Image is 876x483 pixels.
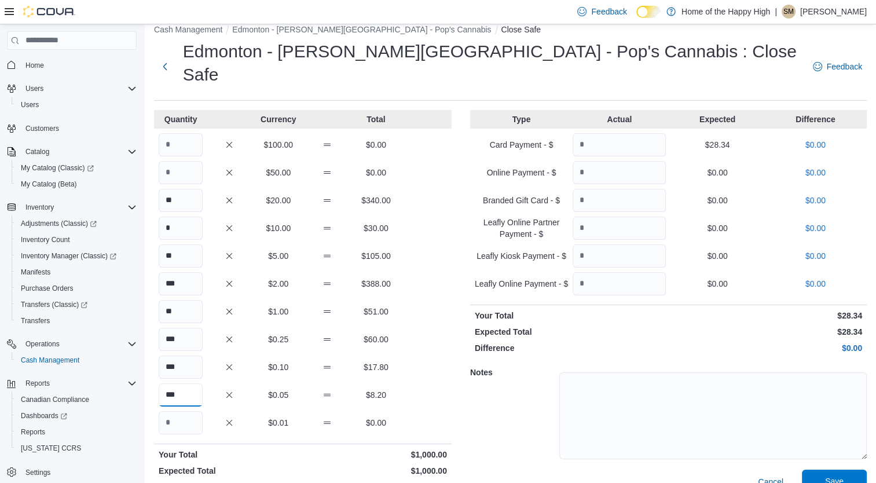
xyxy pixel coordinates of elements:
[354,222,398,234] p: $30.00
[25,379,50,388] span: Reports
[21,122,64,136] a: Customers
[16,353,137,367] span: Cash Management
[25,339,60,349] span: Operations
[21,268,50,277] span: Manifests
[2,336,141,352] button: Operations
[2,144,141,160] button: Catalog
[159,411,203,434] input: Quantity
[159,383,203,407] input: Quantity
[21,58,49,72] a: Home
[354,114,398,125] p: Total
[12,264,141,280] button: Manifests
[636,18,637,19] span: Dark Mode
[16,281,78,295] a: Purchase Orders
[16,249,137,263] span: Inventory Manager (Classic)
[21,145,54,159] button: Catalog
[670,222,764,234] p: $0.00
[305,465,447,477] p: $1,000.00
[159,356,203,379] input: Quantity
[12,352,141,368] button: Cash Management
[16,314,137,328] span: Transfers
[21,284,74,293] span: Purchase Orders
[16,98,43,112] a: Users
[12,232,141,248] button: Inventory Count
[16,98,137,112] span: Users
[16,161,137,175] span: My Catalog (Classic)
[354,167,398,178] p: $0.00
[670,278,764,290] p: $0.00
[159,328,203,351] input: Quantity
[21,251,116,261] span: Inventory Manager (Classic)
[21,466,55,480] a: Settings
[769,139,862,151] p: $0.00
[12,176,141,192] button: My Catalog (Beta)
[256,417,300,429] p: $0.01
[475,342,666,354] p: Difference
[354,195,398,206] p: $340.00
[159,244,203,268] input: Quantity
[2,199,141,215] button: Inventory
[475,195,568,206] p: Branded Gift Card - $
[16,314,54,328] a: Transfers
[591,6,626,17] span: Feedback
[475,167,568,178] p: Online Payment - $
[769,250,862,262] p: $0.00
[21,145,137,159] span: Catalog
[12,160,141,176] a: My Catalog (Classic)
[573,161,666,184] input: Quantity
[21,376,54,390] button: Reports
[25,203,54,212] span: Inventory
[21,411,67,420] span: Dashboards
[12,280,141,297] button: Purchase Orders
[354,306,398,317] p: $51.00
[16,233,75,247] a: Inventory Count
[21,200,137,214] span: Inventory
[159,449,300,460] p: Your Total
[573,114,666,125] p: Actual
[354,389,398,401] p: $8.20
[21,163,94,173] span: My Catalog (Classic)
[670,114,764,125] p: Expected
[670,310,862,321] p: $28.34
[475,278,568,290] p: Leafly Online Payment - $
[25,61,44,70] span: Home
[16,265,137,279] span: Manifests
[159,217,203,240] input: Quantity
[256,222,300,234] p: $10.00
[159,133,203,156] input: Quantity
[354,139,398,151] p: $0.00
[16,441,86,455] a: [US_STATE] CCRS
[475,310,666,321] p: Your Total
[21,121,137,136] span: Customers
[256,167,300,178] p: $50.00
[256,195,300,206] p: $20.00
[16,441,137,455] span: Washington CCRS
[475,326,666,338] p: Expected Total
[769,167,862,178] p: $0.00
[154,55,176,78] button: Next
[16,425,50,439] a: Reports
[12,440,141,456] button: [US_STATE] CCRS
[12,424,141,440] button: Reports
[16,217,101,230] a: Adjustments (Classic)
[21,219,97,228] span: Adjustments (Classic)
[21,376,137,390] span: Reports
[573,217,666,240] input: Quantity
[16,233,137,247] span: Inventory Count
[21,337,137,351] span: Operations
[16,217,137,230] span: Adjustments (Classic)
[16,393,94,407] a: Canadian Compliance
[232,25,491,34] button: Edmonton - [PERSON_NAME][GEOGRAPHIC_DATA] - Pop's Cannabis
[573,189,666,212] input: Quantity
[769,114,862,125] p: Difference
[256,306,300,317] p: $1.00
[16,409,137,423] span: Dashboards
[16,161,98,175] a: My Catalog (Classic)
[159,300,203,323] input: Quantity
[21,82,48,96] button: Users
[827,61,862,72] span: Feedback
[21,58,137,72] span: Home
[256,361,300,373] p: $0.10
[2,463,141,480] button: Settings
[256,250,300,262] p: $5.00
